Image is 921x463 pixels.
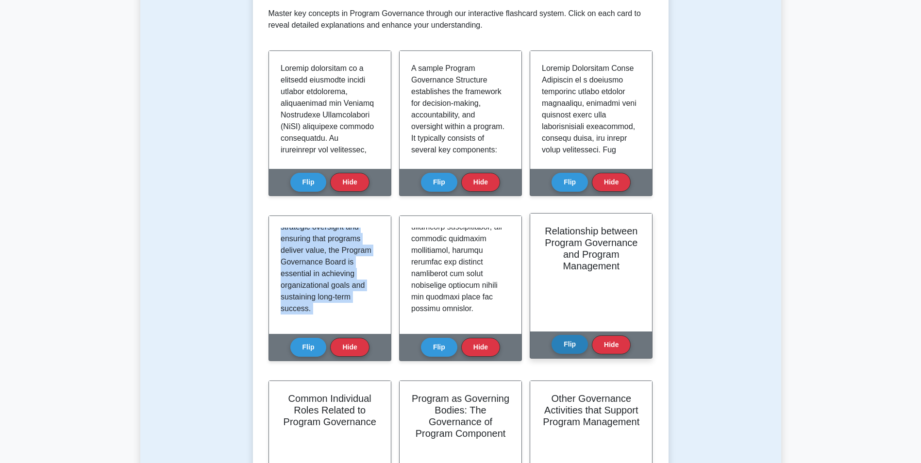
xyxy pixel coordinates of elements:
h2: Other Governance Activities that Support Program Management [542,393,640,428]
h2: Relationship between Program Governance and Program Management [542,225,640,272]
button: Hide [461,338,500,357]
button: Flip [421,338,457,357]
button: Flip [552,173,588,192]
button: Flip [552,335,588,354]
button: Hide [592,173,631,192]
button: Hide [330,173,369,192]
button: Flip [290,173,327,192]
button: Hide [592,335,631,354]
h2: Program as Governing Bodies: The Governance of Program Component [411,393,510,439]
h2: Common Individual Roles Related to Program Governance [281,393,379,428]
button: Hide [330,338,369,357]
button: Flip [290,338,327,357]
button: Hide [461,173,500,192]
p: A sample Program Governance Structure establishes the framework for decision-making, accountabili... [411,63,506,156]
button: Flip [421,173,457,192]
p: Master key concepts in Program Governance through our interactive flashcard system. Click on each... [268,8,653,31]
